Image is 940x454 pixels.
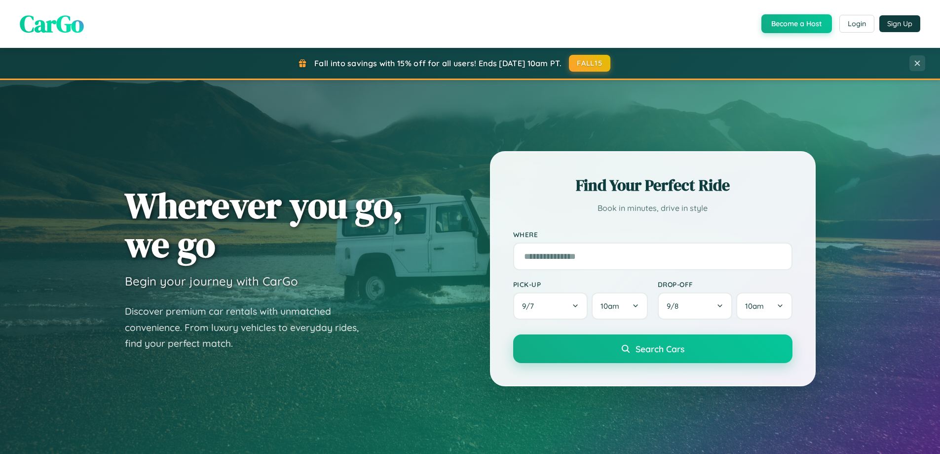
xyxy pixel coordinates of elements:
[20,7,84,40] span: CarGo
[125,274,298,289] h3: Begin your journey with CarGo
[569,55,610,72] button: FALL15
[513,201,792,215] p: Book in minutes, drive in style
[513,292,588,320] button: 9/7
[513,334,792,363] button: Search Cars
[667,301,683,311] span: 9 / 8
[125,303,372,352] p: Discover premium car rentals with unmatched convenience. From luxury vehicles to everyday rides, ...
[636,343,684,354] span: Search Cars
[658,292,733,320] button: 9/8
[839,15,874,33] button: Login
[736,292,792,320] button: 10am
[601,301,619,311] span: 10am
[879,15,920,32] button: Sign Up
[513,174,792,196] h2: Find Your Perfect Ride
[125,186,403,264] h1: Wherever you go, we go
[513,230,792,239] label: Where
[761,14,832,33] button: Become a Host
[592,292,647,320] button: 10am
[658,280,792,289] label: Drop-off
[745,301,764,311] span: 10am
[314,58,562,68] span: Fall into savings with 15% off for all users! Ends [DATE] 10am PT.
[513,280,648,289] label: Pick-up
[522,301,539,311] span: 9 / 7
